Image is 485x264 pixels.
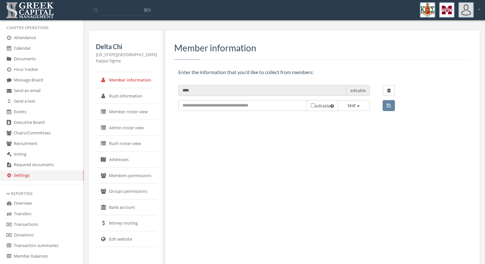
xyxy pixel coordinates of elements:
[96,43,157,50] h5: Delta Chi
[6,191,77,196] div: Reporting
[346,85,370,96] span: editable
[96,183,157,200] a: Groups permissions
[96,104,157,120] a: Member roster view
[96,120,157,136] a: Admin roster view
[96,231,157,247] a: Edit website
[174,43,470,53] h3: Member information
[96,152,157,168] a: Addresses
[96,88,157,104] a: Rush information
[96,215,157,231] a: Money routing
[307,100,338,111] span: editable
[96,168,157,184] a: Members permissions
[96,136,157,152] a: Rush roster view
[96,52,157,64] div: [US_STATE][GEOGRAPHIC_DATA] Kappa Sigma
[178,69,470,75] h6: Enter the information that you'd like to collect from members:
[96,200,157,216] a: Bank account
[96,72,157,88] a: Member information
[338,100,370,111] button: text
[143,7,151,13] span: ⌘K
